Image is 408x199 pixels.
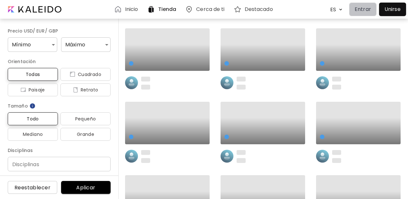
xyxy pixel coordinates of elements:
[60,128,111,141] button: Grande
[114,5,141,13] a: Inicio
[125,7,138,12] h6: Inicio
[66,184,105,191] span: Aplicar
[8,83,58,96] button: iconPaisaje
[8,37,57,52] div: Mínimo
[66,86,105,94] span: Retrato
[379,3,406,16] a: Unirse
[158,7,177,12] h6: Tienda
[8,27,111,35] h6: Precio USD/ EUR/ GBP
[13,115,53,123] span: Todo
[60,83,111,96] button: iconRetrato
[8,68,58,81] button: Todas
[73,87,78,92] img: icon
[8,112,58,125] button: Todo
[349,3,379,16] a: Entrar
[245,7,273,12] h6: Destacado
[13,86,53,94] span: Paisaje
[8,102,111,110] h6: Tamaño
[13,184,52,191] span: Reestablecer
[337,6,344,13] img: arrow down
[66,130,105,138] span: Grande
[8,181,57,194] button: Reestablecer
[66,115,105,123] span: Pequeño
[60,112,111,125] button: Pequeño
[66,71,105,78] span: Cuadrado
[327,4,337,15] div: ES
[13,130,53,138] span: Mediano
[60,68,111,81] button: iconCuadrado
[8,128,58,141] button: Mediano
[29,103,36,109] img: info
[8,147,111,154] h6: Disciplinas
[147,5,179,13] a: Tienda
[61,181,111,194] button: Aplicar
[349,3,376,16] button: Entrar
[196,7,224,12] h6: Cerca de ti
[61,37,111,52] div: Máximo
[70,72,75,77] img: icon
[234,5,276,13] a: Destacado
[355,5,371,13] p: Entrar
[8,58,111,65] h6: Orientación
[13,71,53,78] span: Todas
[185,5,227,13] a: Cerca de ti
[21,87,26,92] img: icon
